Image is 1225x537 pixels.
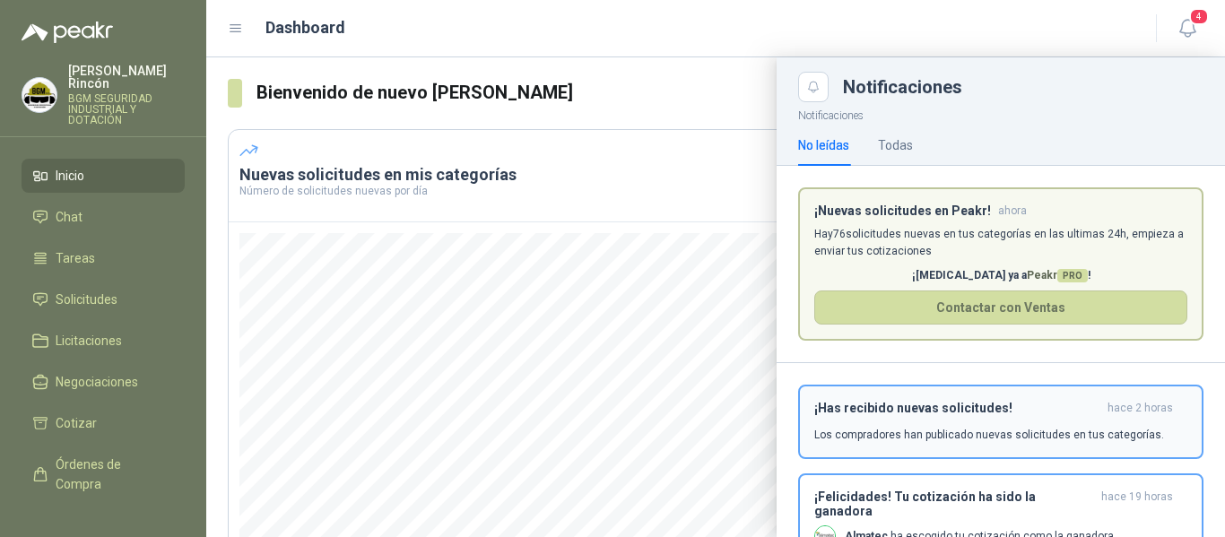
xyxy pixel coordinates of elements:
span: hace 2 horas [1108,401,1173,416]
img: Company Logo [22,78,56,112]
h1: Dashboard [265,15,345,40]
button: 4 [1171,13,1203,45]
h3: ¡Nuevas solicitudes en Peakr! [814,204,991,219]
p: [PERSON_NAME] Rincón [68,65,185,90]
span: Tareas [56,248,95,268]
span: Solicitudes [56,290,117,309]
h3: ¡Felicidades! Tu cotización ha sido la ganadora [814,489,1094,518]
a: Negociaciones [22,365,185,399]
span: Órdenes de Compra [56,455,168,494]
img: Logo peakr [22,22,113,43]
p: Notificaciones [777,102,1225,125]
h3: ¡Has recibido nuevas solicitudes! [814,401,1100,416]
span: Chat [56,207,83,227]
p: Hay 76 solicitudes nuevas en tus categorías en las ultimas 24h, empieza a enviar tus cotizaciones [814,226,1187,260]
button: Contactar con Ventas [814,290,1187,325]
span: hace 19 horas [1101,489,1173,518]
div: Todas [878,135,913,155]
a: Tareas [22,241,185,275]
span: Inicio [56,166,84,186]
a: Solicitudes [22,282,185,316]
span: Peakr [1027,269,1088,281]
div: Notificaciones [843,78,1203,96]
p: ¡[MEDICAL_DATA] ya a ! [814,267,1187,284]
span: ahora [998,204,1027,219]
button: Close [798,72,829,102]
div: No leídas [798,135,849,155]
p: Los compradores han publicado nuevas solicitudes en tus categorías. [814,427,1164,443]
button: ¡Has recibido nuevas solicitudes!hace 2 horas Los compradores han publicado nuevas solicitudes en... [798,385,1203,459]
a: Licitaciones [22,324,185,358]
span: PRO [1057,269,1088,282]
a: Inicio [22,159,185,193]
span: Cotizar [56,413,97,433]
a: Órdenes de Compra [22,447,185,501]
span: 4 [1189,8,1209,25]
p: BGM SEGURIDAD INDUSTRIAL Y DOTACIÓN [68,93,185,126]
a: Chat [22,200,185,234]
a: Cotizar [22,406,185,440]
span: Licitaciones [56,331,122,351]
span: Negociaciones [56,372,138,392]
